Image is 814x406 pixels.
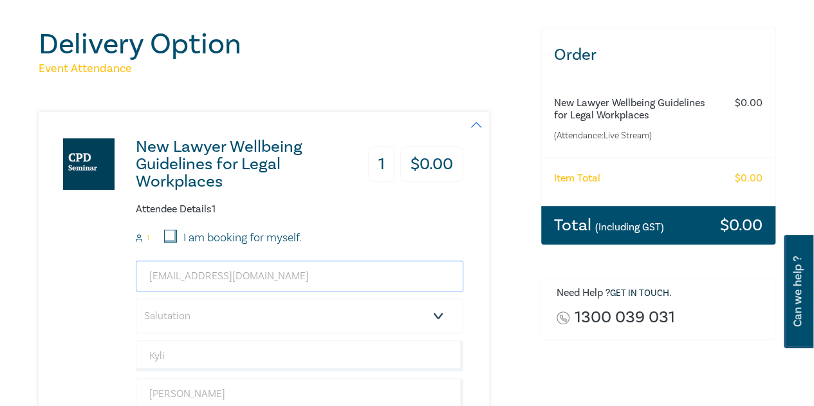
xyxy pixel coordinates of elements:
[610,288,669,299] a: Get in touch
[554,129,711,142] small: (Attendance: Live Stream )
[541,28,775,82] h3: Order
[554,97,711,122] h6: New Lawyer Wellbeing Guidelines for Legal Workplaces
[575,309,675,326] a: 1300 039 031
[147,234,149,243] small: 1
[791,243,804,340] span: Can we help ?
[39,61,525,77] h5: Event Attendance
[136,340,463,371] input: First Name*
[39,28,525,61] h1: Delivery Option
[735,97,763,109] h6: $ 0.00
[136,261,463,291] input: Attendee Email*
[63,138,115,190] img: New Lawyer Wellbeing Guidelines for Legal Workplaces
[368,147,395,182] h3: 1
[554,217,664,234] h3: Total
[400,147,463,182] h3: $ 0.00
[557,287,766,300] h6: Need Help ? .
[136,138,347,190] h3: New Lawyer Wellbeing Guidelines for Legal Workplaces
[136,203,463,216] h6: Attendee Details 1
[735,172,763,185] h6: $ 0.00
[720,217,763,234] h3: $ 0.00
[554,172,600,185] h6: Item Total
[183,230,302,246] label: I am booking for myself.
[595,221,664,234] small: (Including GST)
